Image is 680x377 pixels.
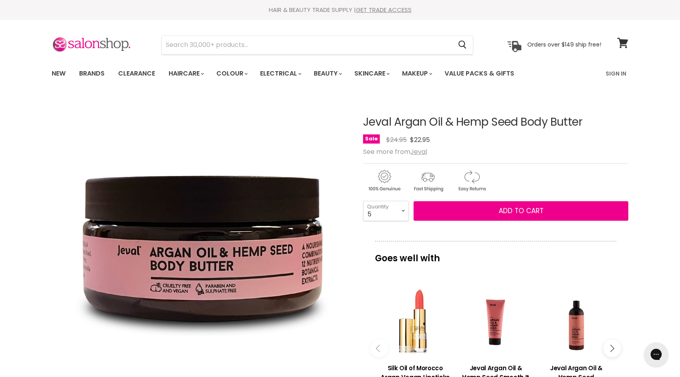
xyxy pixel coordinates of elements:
[356,6,412,14] a: GET TRADE ACCESS
[363,147,427,156] span: See more from
[210,65,253,82] a: Colour
[451,169,493,193] img: returns.gif
[162,36,452,54] input: Search
[407,169,449,193] img: shipping.gif
[163,65,209,82] a: Haircare
[410,135,430,144] span: $22.95
[46,62,561,85] ul: Main menu
[42,6,638,14] div: HAIR & BEAUTY TRADE SUPPLY |
[640,340,672,369] iframe: Gorgias live chat messenger
[601,65,631,82] a: Sign In
[499,206,544,216] span: Add to cart
[410,147,427,156] a: Jeval
[161,35,473,54] form: Product
[375,241,616,267] p: Goes well with
[363,134,380,144] span: Sale
[73,65,111,82] a: Brands
[112,65,161,82] a: Clearance
[46,65,72,82] a: New
[254,65,306,82] a: Electrical
[308,65,347,82] a: Beauty
[363,169,405,193] img: genuine.gif
[396,65,437,82] a: Makeup
[348,65,394,82] a: Skincare
[42,62,638,85] nav: Main
[527,41,601,48] p: Orders over $149 ship free!
[452,36,473,54] button: Search
[414,201,628,221] button: Add to cart
[363,116,628,128] h1: Jeval Argan Oil & Hemp Seed Body Butter
[363,201,409,221] select: Quantity
[439,65,520,82] a: Value Packs & Gifts
[386,135,407,144] span: $24.95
